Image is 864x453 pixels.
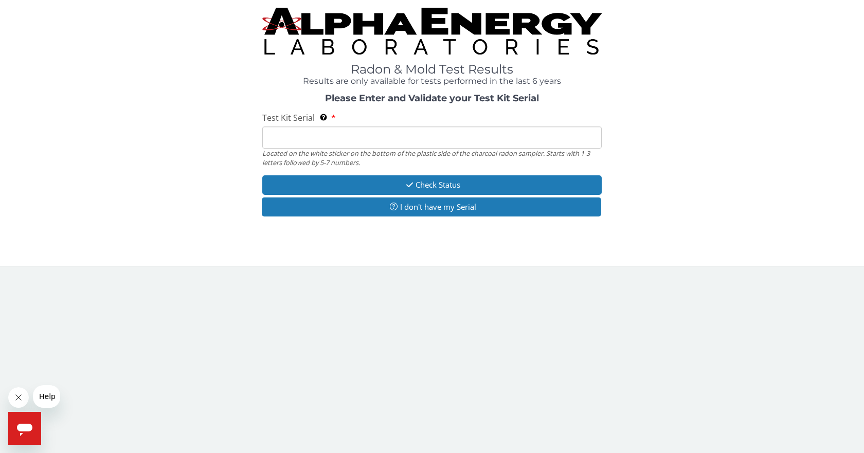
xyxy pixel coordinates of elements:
iframe: Button to launch messaging window [8,412,41,445]
iframe: Close message [8,387,29,408]
button: I don't have my Serial [262,197,601,216]
strong: Please Enter and Validate your Test Kit Serial [325,93,539,104]
iframe: Message from company [33,385,60,408]
img: TightCrop.jpg [262,8,602,55]
button: Check Status [262,175,602,194]
h4: Results are only available for tests performed in the last 6 years [262,77,602,86]
div: Located on the white sticker on the bottom of the plastic side of the charcoal radon sampler. Sta... [262,149,602,168]
h1: Radon & Mold Test Results [262,63,602,76]
span: Test Kit Serial [262,112,315,123]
